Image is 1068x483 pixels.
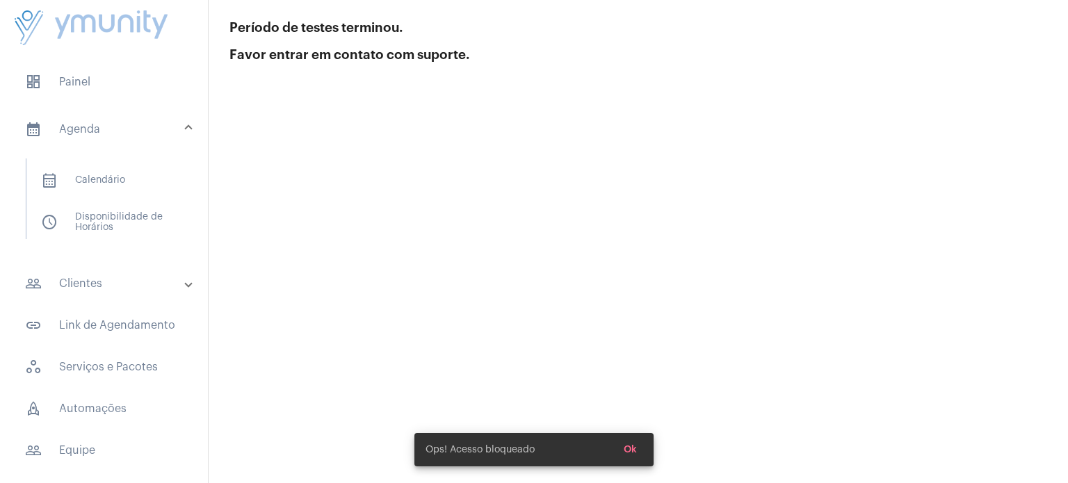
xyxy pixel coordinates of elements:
[14,65,194,99] span: Painel
[426,443,535,457] span: Ops! Acesso bloqueado
[624,445,637,455] span: Ok
[25,400,42,417] span: sidenav icon
[25,121,42,138] mat-icon: sidenav icon
[8,107,208,152] mat-expansion-panel-header: sidenav iconAgenda
[25,74,42,90] span: sidenav icon
[25,317,42,334] mat-icon: sidenav icon
[8,152,208,259] div: sidenav iconAgenda
[30,206,177,239] span: Disponibilidade de Horários
[14,392,194,425] span: Automações
[25,275,42,292] mat-icon: sidenav icon
[229,21,1047,35] h3: Período de testes terminou.
[41,214,58,231] span: sidenav icon
[30,164,177,197] span: Calendário
[229,48,1047,62] h3: Favor entrar em contato com suporte.
[25,442,42,459] mat-icon: sidenav icon
[613,437,648,462] button: Ok
[41,172,58,189] span: sidenav icon
[11,7,171,50] img: da4d17c4-93e0-4e87-ea01-5b37ad3a248d.png
[14,309,194,342] span: Link de Agendamento
[25,121,186,138] mat-panel-title: Agenda
[25,359,42,375] span: sidenav icon
[25,275,186,292] mat-panel-title: Clientes
[14,350,194,384] span: Serviços e Pacotes
[8,267,208,300] mat-expansion-panel-header: sidenav iconClientes
[14,434,194,467] span: Equipe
